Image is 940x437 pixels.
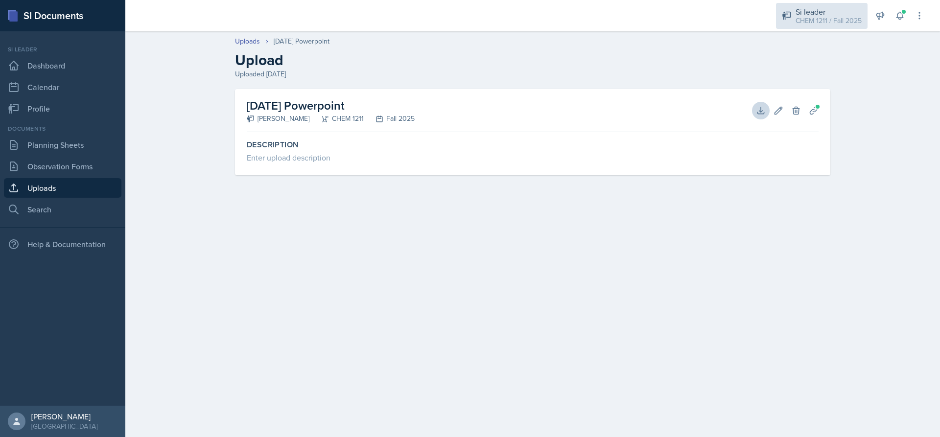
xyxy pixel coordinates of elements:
[4,178,121,198] a: Uploads
[247,97,415,115] h2: [DATE] Powerpoint
[235,36,260,46] a: Uploads
[247,140,819,150] label: Description
[796,6,862,18] div: Si leader
[4,135,121,155] a: Planning Sheets
[274,36,329,46] div: [DATE] Powerpoint
[31,421,97,431] div: [GEOGRAPHIC_DATA]
[309,114,364,124] div: CHEM 1211
[247,114,309,124] div: [PERSON_NAME]
[4,77,121,97] a: Calendar
[4,124,121,133] div: Documents
[247,152,819,163] div: Enter upload description
[4,45,121,54] div: Si leader
[4,157,121,176] a: Observation Forms
[796,16,862,26] div: CHEM 1211 / Fall 2025
[4,99,121,118] a: Profile
[4,234,121,254] div: Help & Documentation
[4,56,121,75] a: Dashboard
[235,51,830,69] h2: Upload
[31,412,97,421] div: [PERSON_NAME]
[4,200,121,219] a: Search
[235,69,830,79] div: Uploaded [DATE]
[364,114,415,124] div: Fall 2025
